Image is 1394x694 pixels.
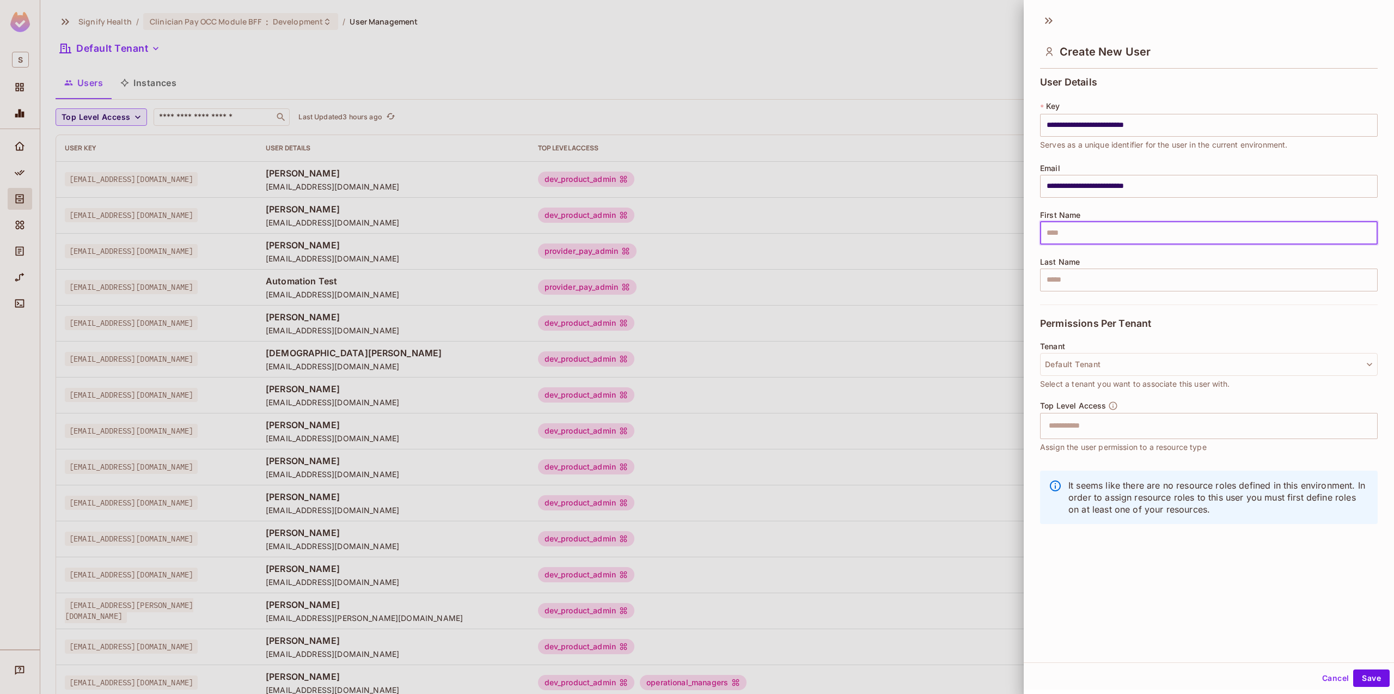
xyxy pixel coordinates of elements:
button: Save [1353,669,1390,687]
span: First Name [1040,211,1081,220]
span: Key [1046,102,1060,111]
button: Cancel [1318,669,1353,687]
button: Default Tenant [1040,353,1378,376]
p: It seems like there are no resource roles defined in this environment. In order to assign resourc... [1068,479,1369,515]
span: Permissions Per Tenant [1040,318,1151,329]
span: Tenant [1040,342,1065,351]
span: User Details [1040,77,1097,88]
span: Email [1040,164,1060,173]
span: Last Name [1040,258,1080,266]
span: Serves as a unique identifier for the user in the current environment. [1040,139,1288,151]
button: Open [1372,424,1374,427]
span: Assign the user permission to a resource type [1040,441,1207,453]
span: Top Level Access [1040,401,1106,410]
span: Select a tenant you want to associate this user with. [1040,378,1230,390]
span: Create New User [1060,45,1151,58]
